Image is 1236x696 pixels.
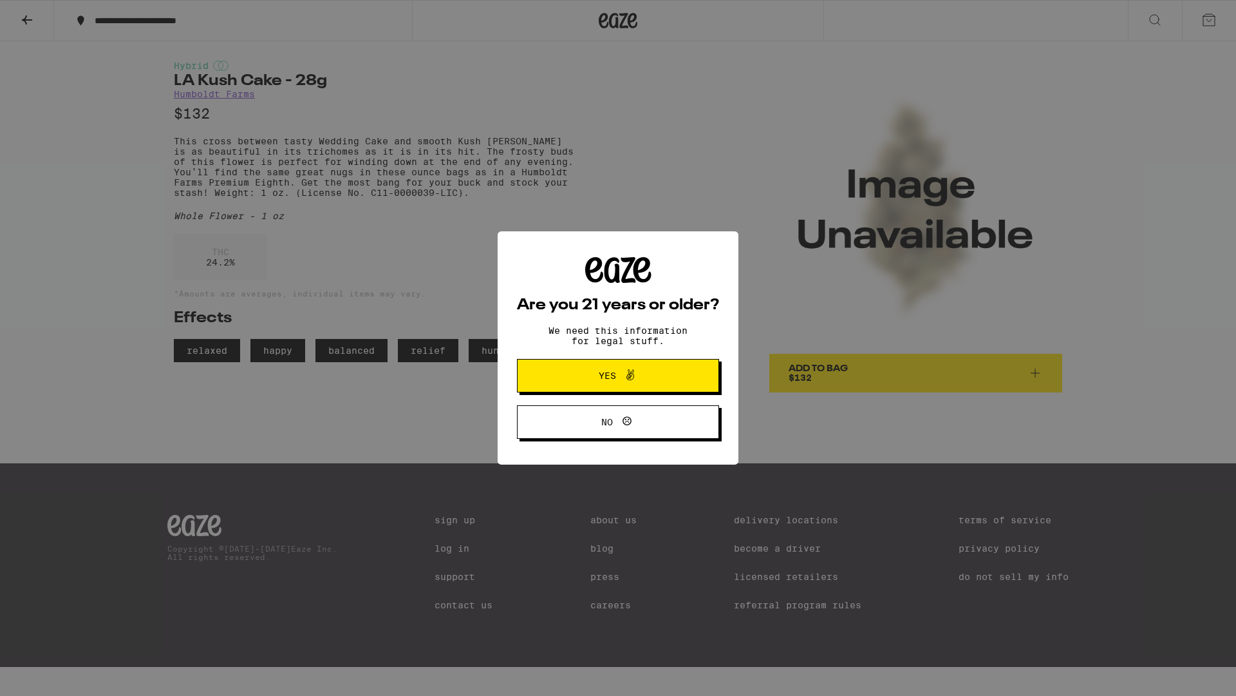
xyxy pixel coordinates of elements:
span: Yes [599,371,616,380]
button: No [517,405,719,439]
button: Yes [517,359,719,392]
span: No [601,418,613,427]
h2: Are you 21 years or older? [517,298,719,313]
p: We need this information for legal stuff. [538,325,698,346]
